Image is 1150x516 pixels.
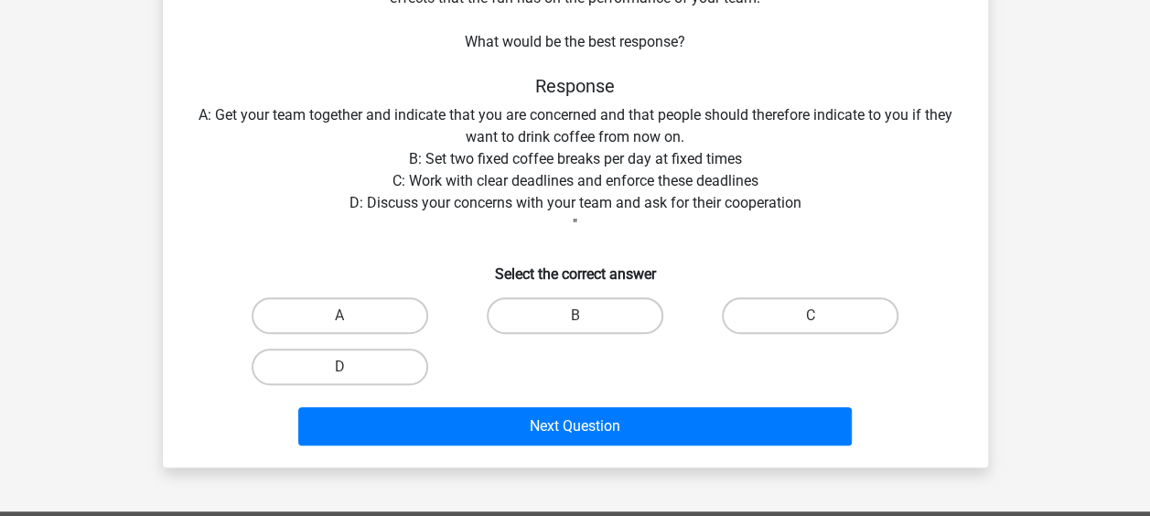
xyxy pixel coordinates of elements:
label: A [252,297,428,334]
button: Next Question [298,407,852,446]
h6: Select the correct answer [192,251,959,283]
h5: Response [192,75,959,97]
label: B [487,297,663,334]
label: C [722,297,898,334]
label: D [252,349,428,385]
